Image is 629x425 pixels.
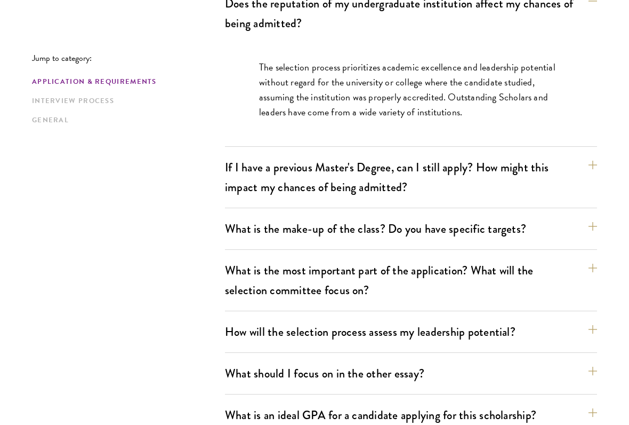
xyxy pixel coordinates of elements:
[225,361,597,385] button: What should I focus on in the other essay?
[225,320,597,344] button: How will the selection process assess my leadership potential?
[225,155,597,199] button: If I have a previous Master's Degree, can I still apply? How might this impact my chances of bein...
[32,115,219,126] a: General
[32,53,225,63] p: Jump to category:
[225,217,597,241] button: What is the make-up of the class? Do you have specific targets?
[32,96,219,107] a: Interview Process
[225,258,597,302] button: What is the most important part of the application? What will the selection committee focus on?
[32,76,219,88] a: Application & Requirements
[259,60,563,120] p: The selection process prioritizes academic excellence and leadership potential without regard for...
